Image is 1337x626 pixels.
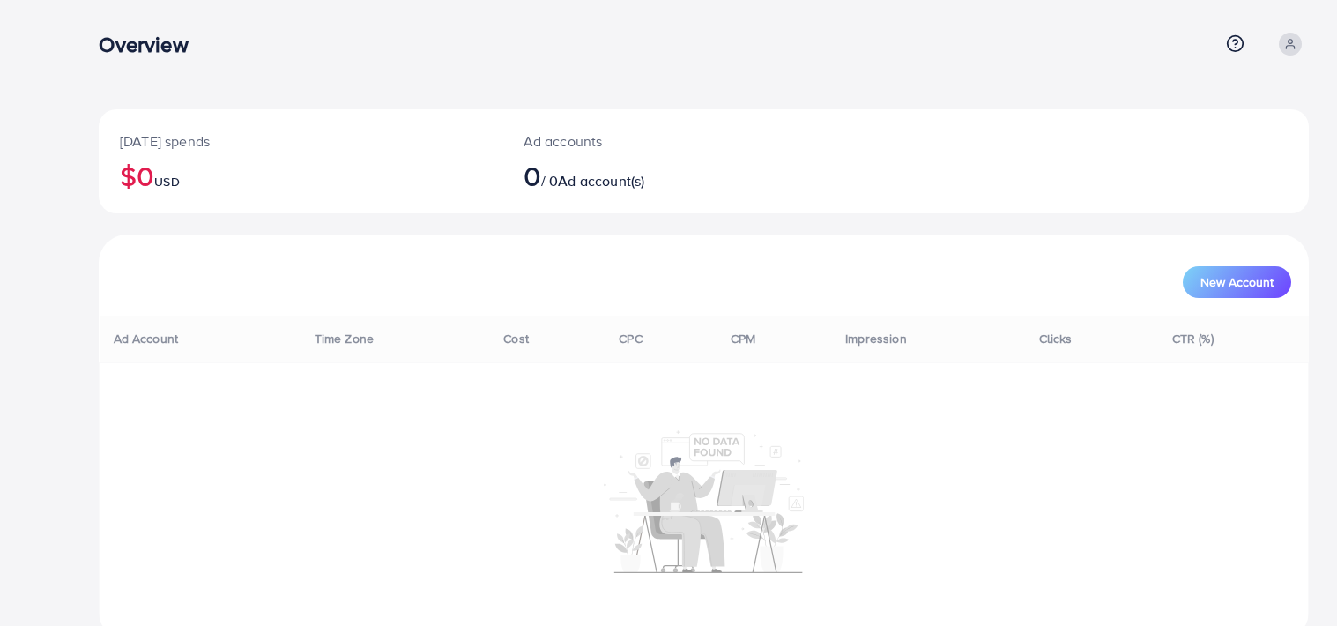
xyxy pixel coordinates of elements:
h2: $0 [120,159,481,192]
p: [DATE] spends [120,130,481,152]
h2: / 0 [524,159,784,192]
span: New Account [1200,276,1274,288]
span: Ad account(s) [558,171,644,190]
span: 0 [524,155,541,196]
button: New Account [1183,266,1291,298]
span: USD [154,173,179,190]
h3: Overview [99,32,202,57]
p: Ad accounts [524,130,784,152]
